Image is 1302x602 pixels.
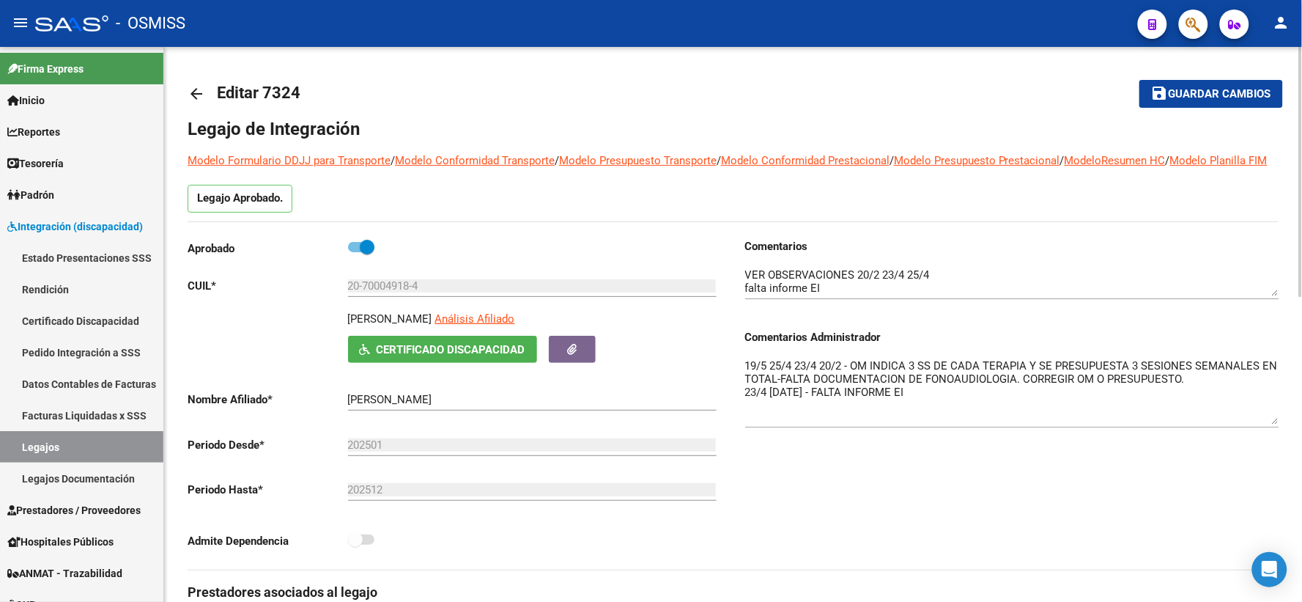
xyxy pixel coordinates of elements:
[7,155,64,172] span: Tesorería
[188,85,205,103] mat-icon: arrow_back
[188,278,348,294] p: CUIL
[377,343,525,356] span: Certificado Discapacidad
[7,124,60,140] span: Reportes
[1065,154,1166,167] a: ModeloResumen HC
[188,533,348,549] p: Admite Dependencia
[1252,552,1287,587] div: Open Intercom Messenger
[7,92,45,109] span: Inicio
[559,154,717,167] a: Modelo Presupuesto Transporte
[188,117,1279,141] h1: Legajo de Integración
[395,154,555,167] a: Modelo Conformidad Transporte
[7,565,122,581] span: ANMAT - Trazabilidad
[745,329,1279,345] h3: Comentarios Administrador
[7,219,143,235] span: Integración (discapacidad)
[116,7,185,40] span: - OSMISS
[1139,80,1283,107] button: Guardar cambios
[188,241,348,257] p: Aprobado
[1169,88,1271,101] span: Guardar cambios
[435,312,515,326] span: Análisis Afiliado
[188,185,292,213] p: Legajo Aprobado.
[721,154,889,167] a: Modelo Conformidad Prestacional
[188,392,348,408] p: Nombre Afiliado
[188,437,348,453] p: Periodo Desde
[7,187,54,203] span: Padrón
[1273,14,1290,32] mat-icon: person
[348,311,432,327] p: [PERSON_NAME]
[7,61,84,77] span: Firma Express
[7,502,141,518] span: Prestadores / Proveedores
[894,154,1060,167] a: Modelo Presupuesto Prestacional
[348,336,537,363] button: Certificado Discapacidad
[12,14,29,32] mat-icon: menu
[1170,154,1268,167] a: Modelo Planilla FIM
[188,482,348,498] p: Periodo Hasta
[188,154,391,167] a: Modelo Formulario DDJJ para Transporte
[745,238,1279,254] h3: Comentarios
[7,534,114,550] span: Hospitales Públicos
[217,84,300,102] span: Editar 7324
[1151,84,1169,102] mat-icon: save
